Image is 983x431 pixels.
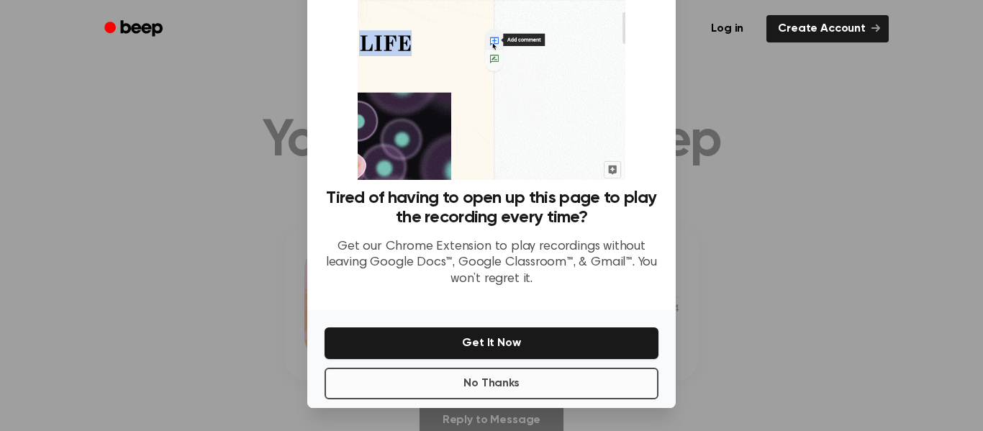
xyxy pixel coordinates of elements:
[325,327,658,359] button: Get It Now
[325,368,658,399] button: No Thanks
[766,15,889,42] a: Create Account
[697,12,758,45] a: Log in
[325,239,658,288] p: Get our Chrome Extension to play recordings without leaving Google Docs™, Google Classroom™, & Gm...
[94,15,176,43] a: Beep
[325,189,658,227] h3: Tired of having to open up this page to play the recording every time?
